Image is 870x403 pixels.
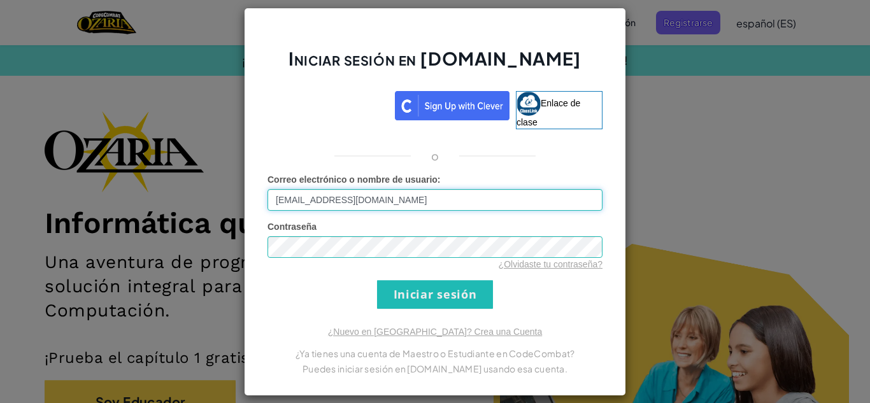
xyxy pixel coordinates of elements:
[328,327,542,337] a: ¿Nuevo en [GEOGRAPHIC_DATA]? Crea una Cuenta
[267,222,317,232] font: Contraseña
[438,174,441,185] font: :
[431,148,439,163] font: o
[303,363,567,374] font: Puedes iniciar sesión en [DOMAIN_NAME] usando esa cuenta.
[261,90,395,118] iframe: Botón de Acceder con Google
[517,97,580,127] font: Enlace de clase
[517,92,541,116] img: classlink-logo-small.png
[296,348,575,359] font: ¿Ya tienes una cuenta de Maestro o Estudiante en CodeCombat?
[289,47,581,69] font: Iniciar sesión en [DOMAIN_NAME]
[395,91,510,120] img: clever_sso_button@2x.png
[499,259,603,269] a: ¿Olvidaste tu contraseña?
[377,280,493,309] input: Iniciar sesión
[267,174,438,185] font: Correo electrónico o nombre de usuario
